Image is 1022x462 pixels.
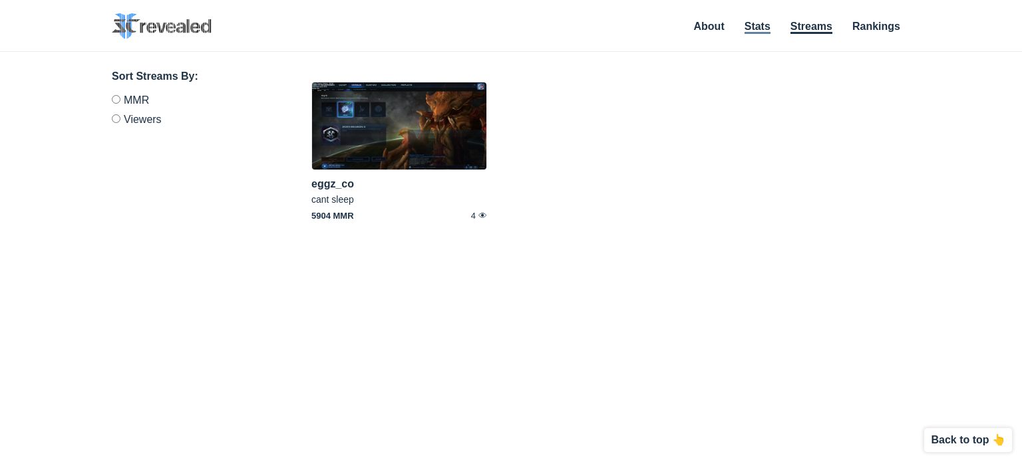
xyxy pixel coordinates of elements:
[112,109,271,125] label: Viewers
[428,211,487,220] span: 4 👁
[745,21,770,34] a: Stats
[311,211,370,220] span: 5904 MMR
[112,95,120,104] input: MMR
[112,68,271,84] h3: Sort Streams By:
[311,194,354,205] a: cant sleep
[112,13,212,39] img: SC2 Revealed
[311,82,487,170] img: live_user_eggz_co-1280x640.jpg
[790,21,832,34] a: Streams
[112,95,271,109] label: MMR
[311,178,354,189] a: eggz_co
[852,21,900,32] a: Rankings
[694,21,725,32] a: About
[931,435,1005,445] p: Back to top 👆
[112,114,120,123] input: Viewers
